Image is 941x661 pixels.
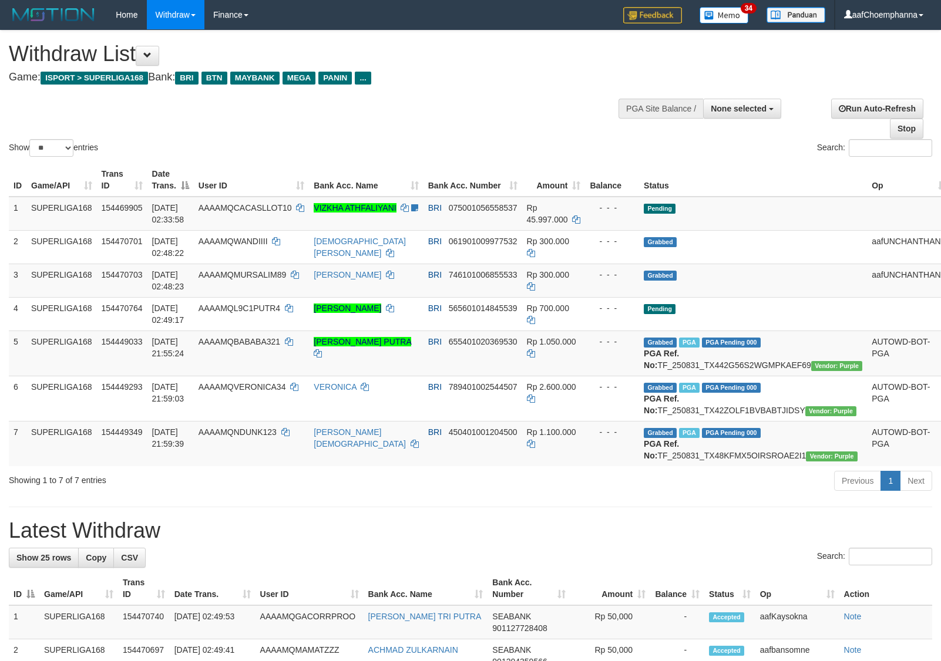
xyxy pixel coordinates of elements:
span: BRI [428,203,442,213]
th: Bank Acc. Name: activate to sort column ascending [309,163,423,197]
span: BRI [428,427,442,437]
td: [DATE] 02:49:53 [170,605,256,639]
div: Showing 1 to 7 of 7 entries [9,470,384,486]
a: Show 25 rows [9,548,79,568]
span: Show 25 rows [16,553,71,562]
td: SUPERLIGA168 [26,230,97,264]
span: BRI [428,382,442,392]
td: 3 [9,264,26,297]
label: Search: [817,548,932,565]
span: Marked by aafheankoy [679,428,700,438]
div: - - - [590,336,634,348]
td: TF_250831_TX442G56S2WGMPKAEF69 [639,330,867,376]
span: [DATE] 21:59:03 [152,382,184,403]
th: Date Trans.: activate to sort column ascending [170,572,256,605]
span: AAAAMQWANDIIII [199,237,268,246]
span: MAYBANK [230,72,280,85]
th: Amount: activate to sort column ascending [570,572,650,605]
select: Showentries [29,139,73,157]
th: ID [9,163,26,197]
span: Copy 061901009977532 to clipboard [449,237,517,246]
td: SUPERLIGA168 [39,605,118,639]
span: Pending [644,304,675,314]
span: 154469905 [102,203,143,213]
span: 154449033 [102,337,143,346]
a: 1 [880,471,900,491]
td: 1 [9,197,26,231]
span: Copy 075001056558537 to clipboard [449,203,517,213]
span: 154470701 [102,237,143,246]
th: Action [839,572,932,605]
th: Game/API: activate to sort column ascending [39,572,118,605]
span: PGA Pending [702,383,761,393]
a: Copy [78,548,114,568]
span: AAAAMQCACASLLOT10 [199,203,292,213]
img: MOTION_logo.png [9,6,98,23]
span: Rp 300.000 [527,270,569,279]
span: Vendor URL: https://trx4.1velocity.biz [805,406,856,416]
td: SUPERLIGA168 [26,264,97,297]
th: User ID: activate to sort column ascending [194,163,310,197]
a: Run Auto-Refresh [831,99,923,119]
span: Vendor URL: https://trx4.1velocity.biz [811,361,862,371]
div: - - - [590,302,634,314]
td: AAAAMQGACORRPROO [256,605,364,639]
a: [PERSON_NAME][DEMOGRAPHIC_DATA] [314,427,406,448]
span: Accepted [709,646,744,656]
a: CSV [113,548,146,568]
input: Search: [849,548,932,565]
span: AAAAMQVERONICA34 [199,382,286,392]
span: Marked by aafheankoy [679,338,700,348]
span: AAAAMQBABABA321 [199,337,280,346]
a: Stop [890,119,923,139]
span: None selected [711,104,767,113]
b: PGA Ref. No: [644,394,679,415]
th: Status: activate to sort column ascending [704,572,755,605]
td: SUPERLIGA168 [26,376,97,421]
span: Rp 1.050.000 [527,337,576,346]
span: Copy 655401020369530 to clipboard [449,337,517,346]
span: PGA Pending [702,428,761,438]
span: Grabbed [644,338,677,348]
td: SUPERLIGA168 [26,330,97,376]
input: Search: [849,139,932,157]
th: ID: activate to sort column descending [9,572,39,605]
span: MEGA [283,72,316,85]
a: Note [844,645,862,655]
div: - - - [590,426,634,438]
span: Marked by aafheankoy [679,383,700,393]
h1: Latest Withdraw [9,519,932,542]
span: 154470764 [102,303,143,313]
h4: Game: Bank: [9,72,616,83]
b: PGA Ref. No: [644,349,679,370]
td: 1 [9,605,39,639]
span: [DATE] 02:48:22 [152,237,184,258]
span: Copy 746101006855533 to clipboard [449,270,517,279]
button: None selected [703,99,781,119]
span: 34 [741,3,757,14]
th: Bank Acc. Name: activate to sort column ascending [364,572,488,605]
span: ISPORT > SUPERLIGA168 [41,72,148,85]
th: User ID: activate to sort column ascending [256,572,364,605]
td: Rp 50,000 [570,605,650,639]
th: Date Trans.: activate to sort column descending [147,163,194,197]
span: Rp 700.000 [527,303,569,313]
span: Grabbed [644,237,677,247]
div: - - - [590,269,634,281]
span: [DATE] 21:59:39 [152,427,184,448]
b: PGA Ref. No: [644,439,679,460]
span: [DATE] 02:33:58 [152,203,184,224]
span: Grabbed [644,428,677,438]
th: Balance [585,163,639,197]
td: 5 [9,330,26,376]
span: Copy 565601014845539 to clipboard [449,303,517,313]
td: TF_250831_TX48KFMX5OIRSROAE2I1 [639,421,867,466]
a: VERONICA [314,382,356,392]
span: SEABANK [492,612,531,621]
td: TF_250831_TX42ZOLF1BVBABTJIDSY [639,376,867,421]
span: Accepted [709,612,744,622]
span: SEABANK [492,645,531,655]
span: Vendor URL: https://trx4.1velocity.biz [806,451,857,461]
img: Feedback.jpg [623,7,682,23]
a: VIZKHA ATHFALIYANI [314,203,396,213]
